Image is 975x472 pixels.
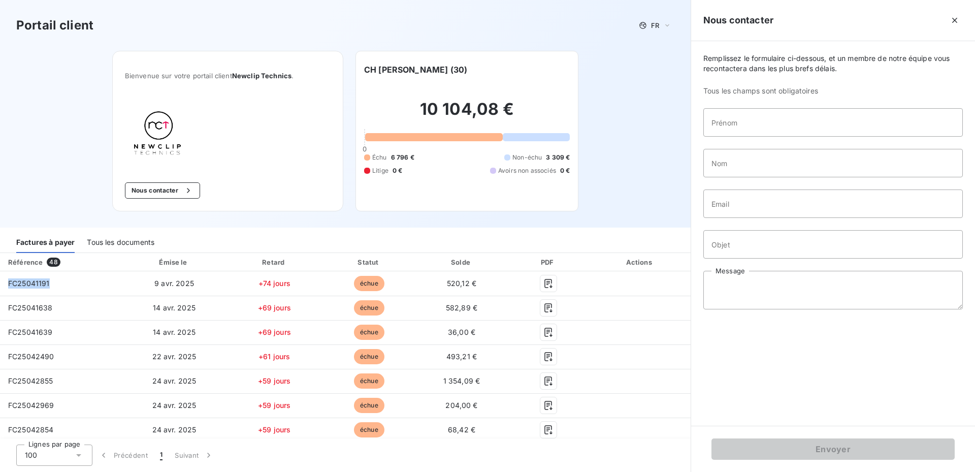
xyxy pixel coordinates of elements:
span: 68,42 € [448,425,475,434]
div: Statut [324,257,414,267]
span: FC25041639 [8,328,53,336]
span: 1 [160,450,162,460]
span: 520,12 € [447,279,476,288]
button: 1 [154,445,169,466]
span: 14 avr. 2025 [153,303,196,312]
span: 36,00 € [448,328,475,336]
span: FR [651,21,659,29]
span: Remplissez le formulaire ci-dessous, et un membre de notre équipe vous recontactera dans les plus... [703,53,963,74]
span: Non-échu [512,153,542,162]
span: +69 jours [258,328,291,336]
button: Nous contacter [125,182,200,199]
img: Company logo [125,104,190,166]
span: FC25042490 [8,352,54,361]
span: Tous les champs sont obligatoires [703,86,963,96]
h6: CH [PERSON_NAME] (30) [364,64,467,76]
div: Factures à payer [16,232,75,253]
div: Émise le [124,257,224,267]
span: 48 [47,258,60,267]
span: 0 € [560,166,570,175]
span: échue [354,276,384,291]
div: Actions [592,257,689,267]
span: Newclip Technics [232,72,291,80]
span: FC25041191 [8,279,50,288]
span: échue [354,422,384,437]
span: Avoirs non associés [498,166,556,175]
span: FC25042969 [8,401,54,410]
span: +59 jours [258,401,290,410]
span: échue [354,325,384,340]
span: FC25042854 [8,425,54,434]
span: 6 796 € [391,153,414,162]
span: échue [354,398,384,413]
span: 3 309 € [546,153,570,162]
div: Retard [229,257,320,267]
span: +59 jours [258,425,290,434]
span: 24 avr. 2025 [152,425,197,434]
input: placeholder [703,149,963,177]
div: Solde [418,257,505,267]
span: 9 avr. 2025 [154,279,194,288]
div: Tous les documents [87,232,154,253]
div: Référence [8,258,43,266]
input: placeholder [703,230,963,259]
span: 0 € [393,166,402,175]
h3: Portail client [16,16,93,35]
span: 24 avr. 2025 [152,376,197,385]
span: Échu [372,153,387,162]
span: +61 jours [258,352,290,361]
input: placeholder [703,108,963,137]
input: placeholder [703,190,963,218]
button: Suivant [169,445,220,466]
span: 582,89 € [446,303,477,312]
span: 24 avr. 2025 [152,401,197,410]
span: Litige [372,166,388,175]
span: 100 [25,450,37,460]
button: Envoyer [711,438,955,460]
span: FC25042855 [8,376,53,385]
span: 1 354,09 € [443,376,480,385]
span: 22 avr. 2025 [152,352,197,361]
span: échue [354,349,384,364]
span: +74 jours [258,279,290,288]
span: Bienvenue sur votre portail client . [125,72,331,80]
h2: 10 104,08 € [364,99,570,130]
span: +59 jours [258,376,290,385]
span: 14 avr. 2025 [153,328,196,336]
div: PDF [509,257,588,267]
span: 0 [363,145,367,153]
span: échue [354,373,384,389]
button: Précédent [92,445,154,466]
span: +69 jours [258,303,291,312]
span: échue [354,300,384,316]
span: 204,00 € [445,401,477,410]
span: 493,21 € [446,352,477,361]
span: FC25041638 [8,303,53,312]
h5: Nous contacter [703,13,773,27]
